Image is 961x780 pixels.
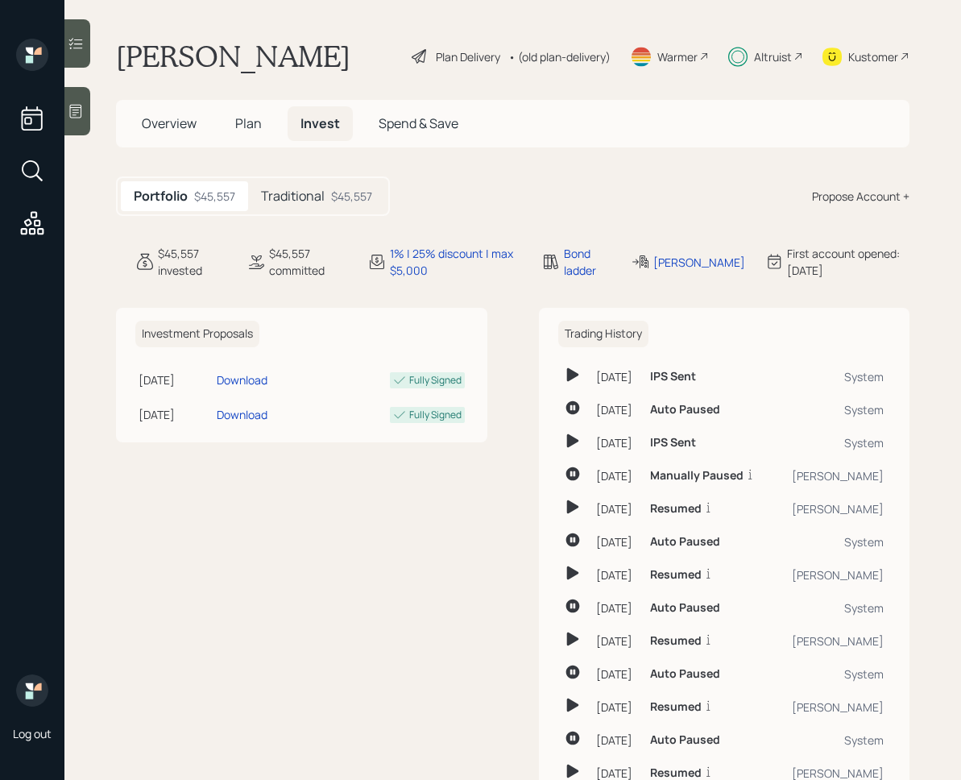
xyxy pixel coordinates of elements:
h6: Auto Paused [650,403,720,417]
div: Plan Delivery [436,48,500,65]
div: Download [217,406,267,423]
div: $45,557 committed [269,245,348,279]
div: System [781,533,884,550]
div: $45,557 [194,188,235,205]
div: Kustomer [848,48,898,65]
div: [PERSON_NAME] [781,566,884,583]
div: System [781,401,884,418]
div: [DATE] [596,666,637,682]
span: Overview [142,114,197,132]
div: $45,557 invested [158,245,227,279]
div: [DATE] [139,406,210,423]
div: [DATE] [596,467,637,484]
div: [DATE] [596,500,637,517]
div: Fully Signed [409,373,462,388]
div: Download [217,371,267,388]
h6: Manually Paused [650,469,744,483]
div: [DATE] [596,368,637,385]
div: Altruist [754,48,792,65]
div: [DATE] [596,732,637,749]
img: retirable_logo.png [16,674,48,707]
h6: IPS Sent [650,370,696,384]
h6: Auto Paused [650,601,720,615]
span: Plan [235,114,262,132]
div: System [781,434,884,451]
div: System [781,600,884,616]
h6: Resumed [650,502,702,516]
h6: Auto Paused [650,733,720,747]
div: [PERSON_NAME] [781,500,884,517]
div: $45,557 [331,188,372,205]
h6: Resumed [650,700,702,714]
span: Spend & Save [379,114,458,132]
h6: Auto Paused [650,667,720,681]
h5: Traditional [261,189,325,204]
h6: Resumed [650,634,702,648]
div: • (old plan-delivery) [508,48,611,65]
div: Bond ladder [564,245,611,279]
h5: Portfolio [134,189,188,204]
h6: Investment Proposals [135,321,259,347]
div: [PERSON_NAME] [781,467,884,484]
div: Log out [13,726,52,741]
div: [DATE] [596,566,637,583]
div: Fully Signed [409,408,462,422]
div: [DATE] [596,401,637,418]
div: Warmer [657,48,698,65]
div: System [781,732,884,749]
div: First account opened: [DATE] [787,245,909,279]
div: [DATE] [596,434,637,451]
h6: Auto Paused [650,535,720,549]
div: [DATE] [596,533,637,550]
span: Invest [300,114,340,132]
div: [DATE] [139,371,210,388]
div: 1% | 25% discount | max $5,000 [390,245,522,279]
div: [PERSON_NAME] [653,254,745,271]
div: [PERSON_NAME] [781,633,884,649]
h6: Trading History [558,321,648,347]
div: System [781,666,884,682]
h6: Resumed [650,766,702,780]
h6: IPS Sent [650,436,696,450]
h1: [PERSON_NAME] [116,39,350,74]
div: Propose Account + [812,188,909,205]
div: [DATE] [596,633,637,649]
h6: Resumed [650,568,702,582]
div: [DATE] [596,600,637,616]
div: [PERSON_NAME] [781,699,884,716]
div: System [781,368,884,385]
div: [DATE] [596,699,637,716]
